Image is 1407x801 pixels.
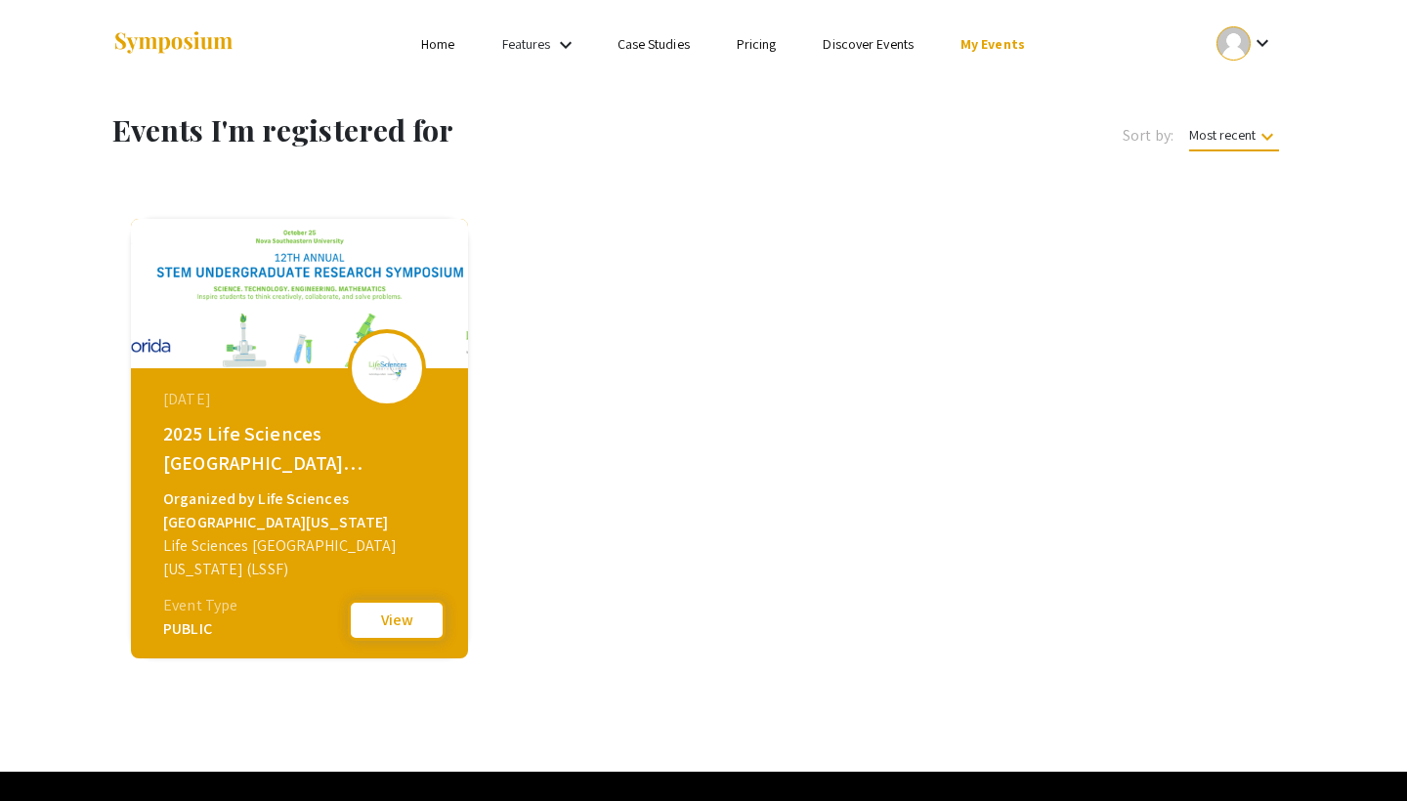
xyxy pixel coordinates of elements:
div: Event Type [163,594,237,617]
img: lssfsymposium2025_eventCoverPhoto_1a8ef6__thumb.png [131,219,468,368]
div: [DATE] [163,388,441,411]
a: Pricing [737,35,777,53]
div: Organized by Life Sciences [GEOGRAPHIC_DATA][US_STATE] [163,487,441,534]
a: Discover Events [823,35,914,53]
span: Most recent [1189,126,1279,151]
span: Sort by: [1123,124,1173,148]
h1: Events I'm registered for [112,112,789,148]
img: lssfsymposium2025_eventLogo_bcd7ce_.png [358,346,416,390]
iframe: Chat [15,713,83,786]
button: View [348,600,446,641]
button: Expand account dropdown [1196,21,1295,65]
div: 2025 Life Sciences [GEOGRAPHIC_DATA][US_STATE] STEM Undergraduate Symposium [163,419,441,478]
mat-icon: Expand Features list [554,33,577,57]
mat-icon: keyboard_arrow_down [1256,125,1279,148]
button: Most recent [1173,117,1295,152]
div: Life Sciences [GEOGRAPHIC_DATA][US_STATE] (LSSF) [163,534,441,581]
img: Symposium by ForagerOne [112,30,234,57]
a: My Events [960,35,1025,53]
a: Features [502,35,551,53]
a: Home [421,35,454,53]
mat-icon: Expand account dropdown [1251,31,1274,55]
div: PUBLIC [163,617,237,641]
a: Case Studies [618,35,690,53]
